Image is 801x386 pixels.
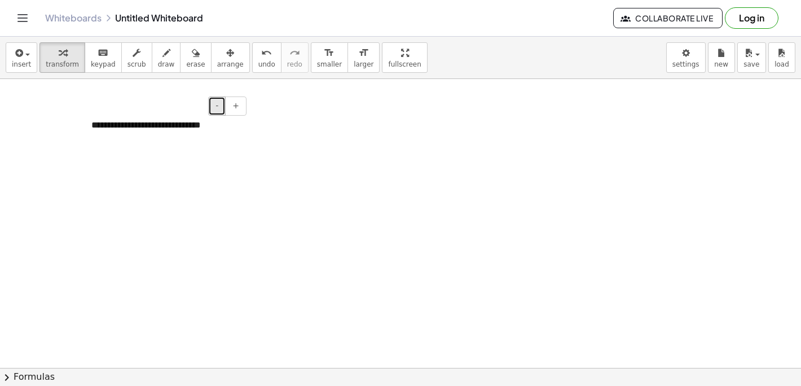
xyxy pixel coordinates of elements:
[358,46,369,60] i: format_size
[98,46,108,60] i: keyboard
[12,60,31,68] span: insert
[289,46,300,60] i: redo
[737,42,766,73] button: save
[85,42,122,73] button: keyboardkeypad
[121,42,152,73] button: scrub
[45,12,102,24] a: Whiteboards
[152,42,181,73] button: draw
[258,60,275,68] span: undo
[232,101,239,110] span: +
[127,60,146,68] span: scrub
[252,42,281,73] button: undoundo
[311,42,348,73] button: format_sizesmaller
[382,42,427,73] button: fullscreen
[666,42,706,73] button: settings
[39,42,85,73] button: transform
[623,13,713,23] span: Collaborate Live
[324,46,335,60] i: format_size
[6,42,37,73] button: insert
[613,8,723,28] button: Collaborate Live
[186,60,205,68] span: erase
[225,97,247,116] button: +
[317,60,342,68] span: smaller
[714,60,728,68] span: new
[774,60,789,68] span: load
[768,42,795,73] button: load
[354,60,373,68] span: larger
[46,60,79,68] span: transform
[180,42,211,73] button: erase
[91,60,116,68] span: keypad
[388,60,421,68] span: fullscreen
[281,42,309,73] button: redoredo
[217,60,244,68] span: arrange
[211,42,250,73] button: arrange
[14,9,32,27] button: Toggle navigation
[261,46,272,60] i: undo
[672,60,699,68] span: settings
[347,42,380,73] button: format_sizelarger
[287,60,302,68] span: redo
[725,7,778,29] button: Log in
[708,42,735,73] button: new
[743,60,759,68] span: save
[208,97,226,116] button: -
[215,101,218,110] span: -
[158,60,175,68] span: draw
